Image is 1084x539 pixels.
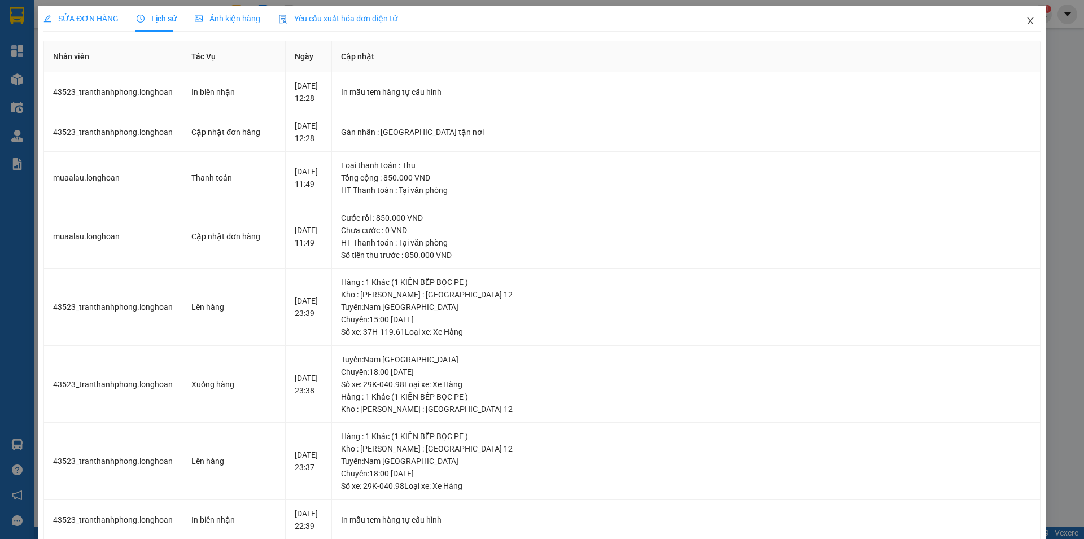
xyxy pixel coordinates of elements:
[137,14,177,23] span: Lịch sử
[341,455,1031,492] div: Tuyến : Nam [GEOGRAPHIC_DATA] Chuyến: 18:00 [DATE] Số xe: 29K-040.98 Loại xe: Xe Hàng
[341,126,1031,138] div: Gán nhãn : [GEOGRAPHIC_DATA] tận nơi
[1026,16,1035,25] span: close
[295,449,322,474] div: [DATE] 23:37
[341,249,1031,261] div: Số tiền thu trước : 850.000 VND
[191,126,276,138] div: Cập nhật đơn hàng
[341,236,1031,249] div: HT Thanh toán : Tại văn phòng
[341,430,1031,442] div: Hàng : 1 Khác (1 KIỆN BẾP BỌC PE )
[44,72,182,112] td: 43523_tranthanhphong.longhoan
[341,212,1031,224] div: Cước rồi : 850.000 VND
[295,372,322,397] div: [DATE] 23:38
[341,514,1031,526] div: In mẫu tem hàng tự cấu hình
[191,172,276,184] div: Thanh toán
[295,165,322,190] div: [DATE] 11:49
[44,112,182,152] td: 43523_tranthanhphong.longhoan
[341,86,1031,98] div: In mẫu tem hàng tự cấu hình
[44,423,182,500] td: 43523_tranthanhphong.longhoan
[341,224,1031,236] div: Chưa cước : 0 VND
[295,295,322,319] div: [DATE] 23:39
[191,301,276,313] div: Lên hàng
[195,15,203,23] span: picture
[341,301,1031,338] div: Tuyến : Nam [GEOGRAPHIC_DATA] Chuyến: 15:00 [DATE] Số xe: 37H-119.61 Loại xe: Xe Hàng
[44,152,182,204] td: muaalau.longhoan
[1015,6,1046,37] button: Close
[332,41,1041,72] th: Cập nhật
[191,455,276,467] div: Lên hàng
[341,184,1031,196] div: HT Thanh toán : Tại văn phòng
[278,15,287,24] img: icon
[44,346,182,423] td: 43523_tranthanhphong.longhoan
[182,41,286,72] th: Tác Vụ
[44,41,182,72] th: Nhân viên
[137,15,145,23] span: clock-circle
[43,15,51,23] span: edit
[44,269,182,346] td: 43523_tranthanhphong.longhoan
[341,353,1031,391] div: Tuyến : Nam [GEOGRAPHIC_DATA] Chuyến: 18:00 [DATE] Số xe: 29K-040.98 Loại xe: Xe Hàng
[195,14,260,23] span: Ảnh kiện hàng
[341,276,1031,288] div: Hàng : 1 Khác (1 KIỆN BẾP BỌC PE )
[295,120,322,144] div: [DATE] 12:28
[341,172,1031,184] div: Tổng cộng : 850.000 VND
[341,288,1031,301] div: Kho : [PERSON_NAME] : [GEOGRAPHIC_DATA] 12
[44,204,182,269] td: muaalau.longhoan
[341,442,1031,455] div: Kho : [PERSON_NAME] : [GEOGRAPHIC_DATA] 12
[191,514,276,526] div: In biên nhận
[286,41,332,72] th: Ngày
[341,391,1031,403] div: Hàng : 1 Khác (1 KIỆN BẾP BỌC PE )
[191,230,276,243] div: Cập nhật đơn hàng
[295,224,322,249] div: [DATE] 11:49
[341,403,1031,415] div: Kho : [PERSON_NAME] : [GEOGRAPHIC_DATA] 12
[191,378,276,391] div: Xuống hàng
[43,14,119,23] span: SỬA ĐƠN HÀNG
[341,159,1031,172] div: Loại thanh toán : Thu
[295,80,322,104] div: [DATE] 12:28
[191,86,276,98] div: In biên nhận
[295,507,322,532] div: [DATE] 22:39
[278,14,397,23] span: Yêu cầu xuất hóa đơn điện tử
